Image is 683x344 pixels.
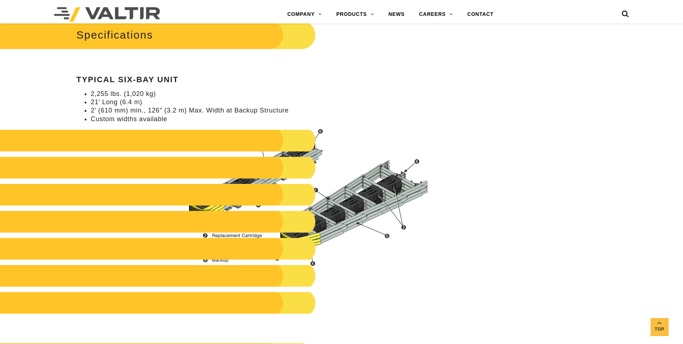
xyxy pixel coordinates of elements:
[91,98,436,106] li: 21′ Long (6.4 m)
[91,90,436,98] li: 2,255 lbs. (1,020 kg)
[76,75,179,84] strong: Typical Six-Bay Unit
[91,106,436,115] li: 2′ (610 mm) min., 126″ (3.2 m) Max. Width at Backup Structure
[460,7,501,22] a: CONTACT
[91,115,436,123] li: Custom widths available
[280,7,329,22] a: COMPANY
[412,7,460,22] a: CAREERS
[54,7,160,22] img: Valtir
[651,318,669,336] a: Top
[329,7,381,22] a: PRODUCTS
[381,7,412,22] a: NEWS
[651,325,669,334] span: Top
